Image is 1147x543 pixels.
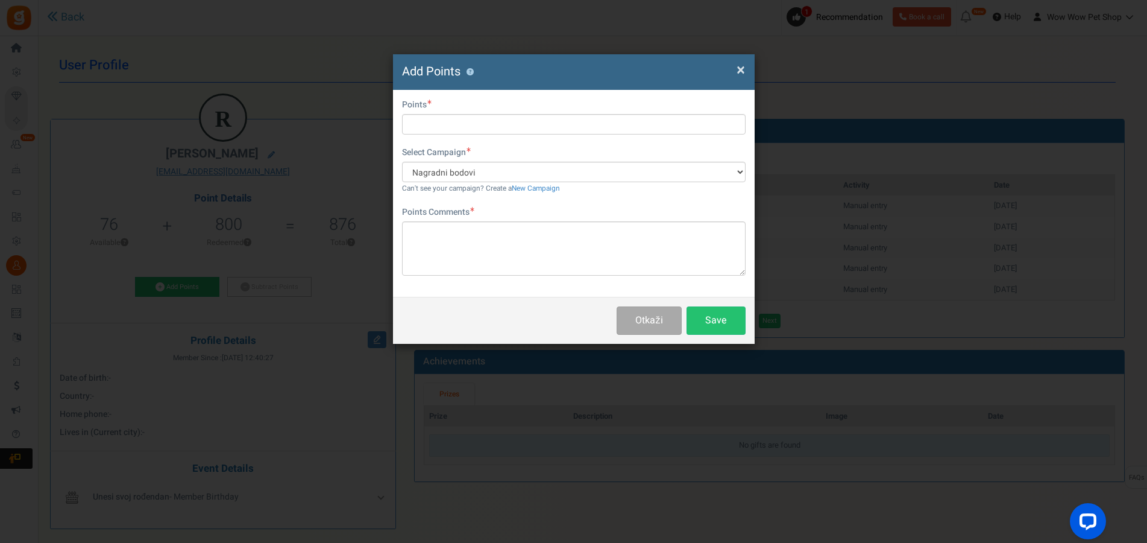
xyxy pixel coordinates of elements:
label: Points Comments [402,206,474,218]
button: Save [687,306,746,335]
a: New Campaign [512,183,560,194]
label: Points [402,99,432,111]
button: ? [467,68,474,76]
span: Add Points [402,63,460,80]
small: Can't see your campaign? Create a [402,183,560,194]
label: Select Campaign [402,147,471,159]
button: Otkaži [617,306,681,335]
span: × [737,59,745,81]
